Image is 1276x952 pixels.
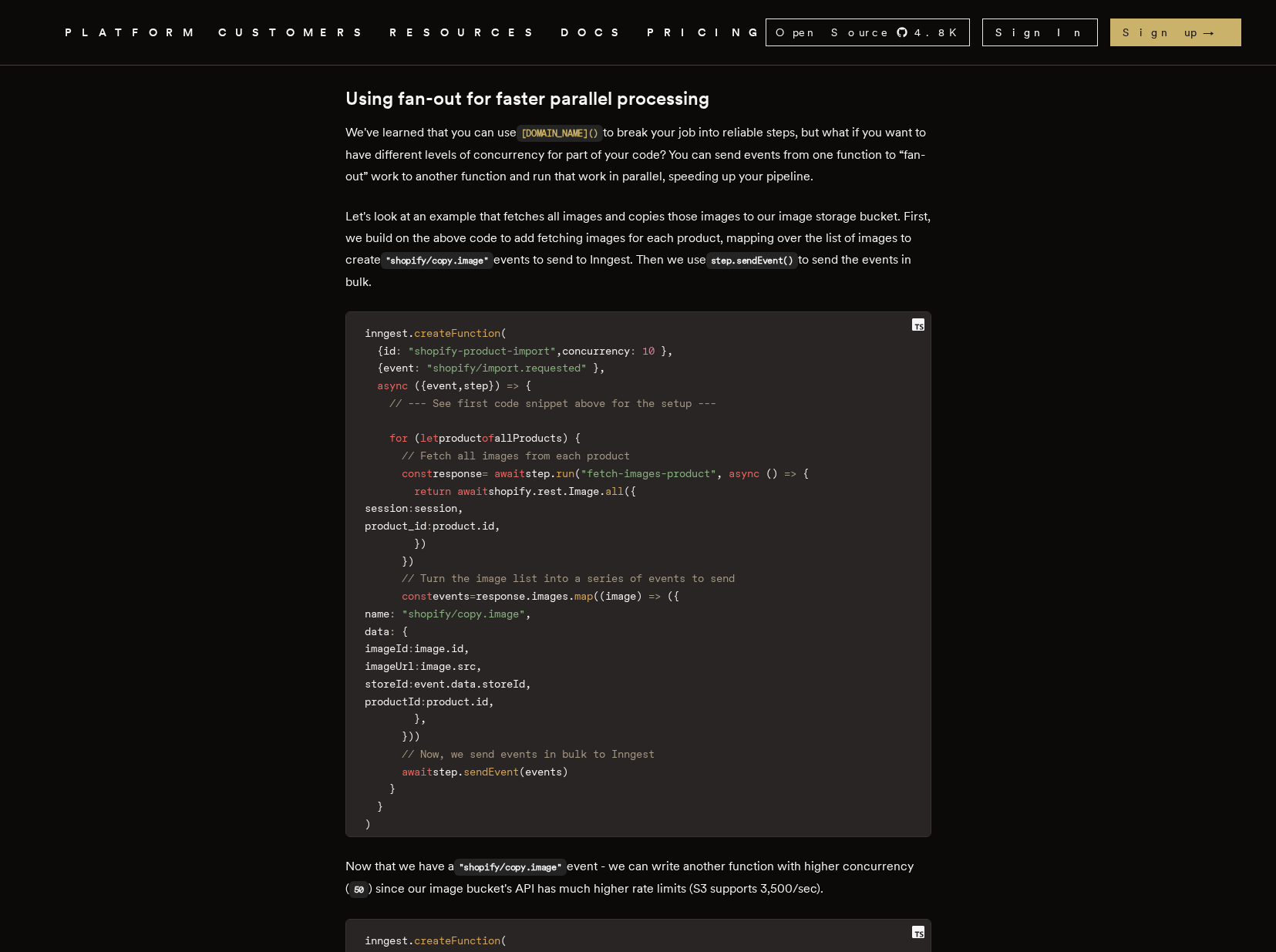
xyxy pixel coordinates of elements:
span: event [414,678,445,690]
h2: Using fan-out for faster parallel processing [345,88,931,109]
p: Now that we have a event - we can write another function with higher concurrency ( ) since our im... [345,856,931,900]
span: response [476,590,525,602]
span: event [426,379,457,392]
span: , [525,607,531,620]
span: images [531,590,568,602]
span: . [476,520,482,532]
span: session [365,502,408,514]
span: ( [414,432,420,444]
span: storeId [365,678,408,690]
span: product_id [365,520,426,532]
span: { [377,345,383,357]
span: } [389,782,396,795]
span: // Turn the image list into a series of events to send [402,572,735,584]
span: ( [766,467,772,479]
span: run [556,467,574,479]
span: ) [414,730,420,742]
span: { [420,379,426,392]
span: sendEvent [463,765,519,778]
span: . [445,678,451,690]
span: step [433,765,457,778]
span: async [729,467,759,479]
span: : [630,345,636,357]
code: 50 [349,881,369,898]
span: : [426,520,433,532]
span: , [463,642,470,654]
span: } [402,730,408,742]
span: createFunction [414,327,500,339]
span: . [470,695,476,708]
span: async [377,379,408,392]
span: ( [500,934,507,947]
span: ) [408,730,414,742]
span: map [574,590,593,602]
a: [DOMAIN_NAME]() [517,125,604,140]
span: { [803,467,809,479]
code: step.sendEvent() [706,252,798,269]
span: ( [519,765,525,778]
span: , [488,695,494,708]
span: } [402,555,408,567]
span: { [402,625,408,637]
span: shopify [488,485,531,497]
span: . [408,934,414,947]
span: { [377,362,383,374]
span: , [667,345,673,357]
span: . [476,678,482,690]
span: . [562,485,568,497]
a: DOCS [561,23,628,42]
span: : [408,678,414,690]
span: , [457,502,463,514]
span: , [716,467,722,479]
span: . [525,590,531,602]
span: => [648,590,661,602]
span: : [414,362,420,374]
span: ) [494,379,500,392]
span: } [414,712,420,725]
span: { [673,590,679,602]
span: data [365,625,389,637]
span: : [408,642,414,654]
span: . [445,642,451,654]
span: } [488,379,494,392]
span: "shopify/import.requested" [426,362,587,374]
span: session [414,502,457,514]
span: . [568,590,574,602]
span: imageId [365,642,408,654]
span: data [451,678,476,690]
span: , [476,660,482,672]
span: product [426,695,470,708]
button: PLATFORM [65,23,200,42]
span: , [457,379,463,392]
span: for [389,432,408,444]
code: "shopify/copy.image" [381,252,493,269]
span: ( [624,485,630,497]
span: of [482,432,494,444]
span: } [661,345,667,357]
span: id [482,520,494,532]
span: , [420,712,426,725]
span: "fetch-images-product" [581,467,716,479]
span: await [494,467,525,479]
span: . [457,765,463,778]
span: id [476,695,488,708]
span: id [451,642,463,654]
span: , [525,678,531,690]
span: } [414,537,420,550]
span: . [599,485,605,497]
span: await [457,485,488,497]
span: . [451,660,457,672]
a: Sign In [982,19,1098,46]
span: RESOURCES [389,23,542,42]
span: const [402,590,433,602]
span: , [494,520,500,532]
span: => [507,379,519,392]
span: = [470,590,476,602]
span: . [550,467,556,479]
span: all [605,485,624,497]
span: product [433,520,476,532]
span: : [408,502,414,514]
span: allProducts [494,432,562,444]
span: inngest [365,934,408,947]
